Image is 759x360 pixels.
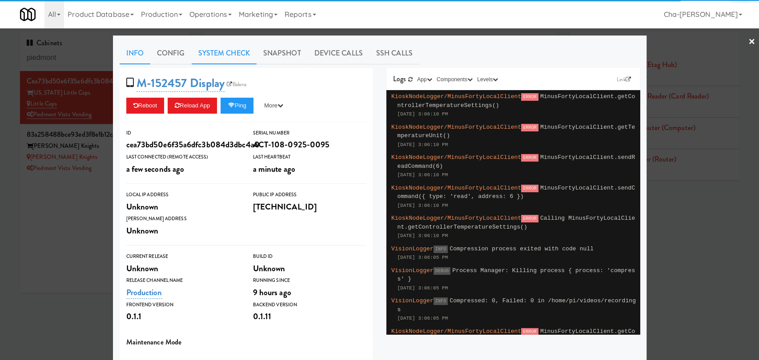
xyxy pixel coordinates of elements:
div: Running Since [253,276,366,285]
a: Snapshot [257,42,308,64]
span: a few seconds ago [126,163,185,175]
div: Last Connected (Remote Access) [126,153,240,162]
span: KioskNodeLogger/MinusFortyLocalClient [391,93,521,100]
span: INFO [434,245,448,253]
a: × [748,28,755,56]
div: 0.1.1 [126,309,240,324]
div: ID [126,129,240,138]
span: KioskNodeLogger/MinusFortyLocalClient [391,124,521,131]
span: [DATE] 3:06:10 PM [398,142,448,147]
a: Config [150,42,192,64]
div: Unknown [253,261,366,276]
span: ERROR [521,328,538,336]
span: Compression process exited with code null [450,245,594,252]
img: Micromart [20,7,36,22]
span: Compressed: 0, Failed: 0 in /home/pi/videos/recordings [398,297,636,313]
div: Frontend Version [126,301,240,309]
div: 0.1.11 [253,309,366,324]
span: KioskNodeLogger/MinusFortyLocalClient [391,328,521,335]
a: M-152457 Display [137,75,225,92]
span: [DATE] 3:06:10 PM [398,172,448,178]
span: MinusFortyLocalClient.getControllerTemperatureSettings() [398,93,635,109]
span: [DATE] 3:06:05 PM [398,285,448,291]
div: Serial Number [253,129,366,138]
span: [DATE] 3:06:10 PM [398,203,448,208]
span: KioskNodeLogger/MinusFortyLocalClient [391,154,521,161]
span: 9 hours ago [253,286,291,298]
span: ERROR [521,154,538,162]
div: Local IP Address [126,190,240,199]
span: Calling MinusFortyLocalClient.getControllerTemperatureSettings() [398,215,635,230]
div: ACT-108-0925-0095 [253,137,366,152]
span: Logs [393,74,406,84]
span: [DATE] 3:06:10 PM [398,233,448,238]
span: KioskNodeLogger/MinusFortyLocalClient [391,215,521,222]
div: cea73bd50e6f35a6dfc3b084d3dbc4a0 [126,137,240,152]
span: ERROR [521,215,538,222]
button: Levels [475,75,500,84]
button: Reboot [126,98,165,114]
span: KioskNodeLogger/MinusFortyLocalClient [391,185,521,191]
div: Unknown [126,223,240,238]
a: Link [614,75,633,84]
span: ERROR [521,124,538,131]
span: ERROR [521,93,538,101]
button: Components [434,75,475,84]
div: Public IP Address [253,190,366,199]
div: Backend Version [253,301,366,309]
div: [PERSON_NAME] Address [126,214,240,223]
a: SSH Calls [369,42,419,64]
a: Balena [225,80,249,89]
div: [TECHNICAL_ID] [253,199,366,214]
span: Maintenance Mode [126,337,182,347]
a: Device Calls [308,42,369,64]
div: Build Id [253,252,366,261]
span: [DATE] 3:06:05 PM [398,255,448,260]
button: Ping [221,98,253,114]
span: DEBUG [434,267,451,275]
a: Info [120,42,150,64]
span: ERROR [521,185,538,192]
span: VisionLogger [391,297,434,304]
span: VisionLogger [391,267,434,274]
span: VisionLogger [391,245,434,252]
span: INFO [434,297,448,305]
span: Process Manager: Killing process { process: 'compress' } [398,267,635,283]
button: Reload App [168,98,217,114]
button: More [257,98,290,114]
a: Production [126,286,162,299]
div: Release Channel Name [126,276,240,285]
button: App [415,75,434,84]
div: Unknown [126,261,240,276]
div: Current Release [126,252,240,261]
a: System Check [192,42,257,64]
span: MinusFortyLocalClient.sendReadCommand(6) [398,154,635,170]
span: [DATE] 3:06:10 PM [398,111,448,117]
span: [DATE] 3:06:05 PM [398,316,448,321]
div: Unknown [126,199,240,214]
span: a minute ago [253,163,295,175]
div: Last Heartbeat [253,153,366,162]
